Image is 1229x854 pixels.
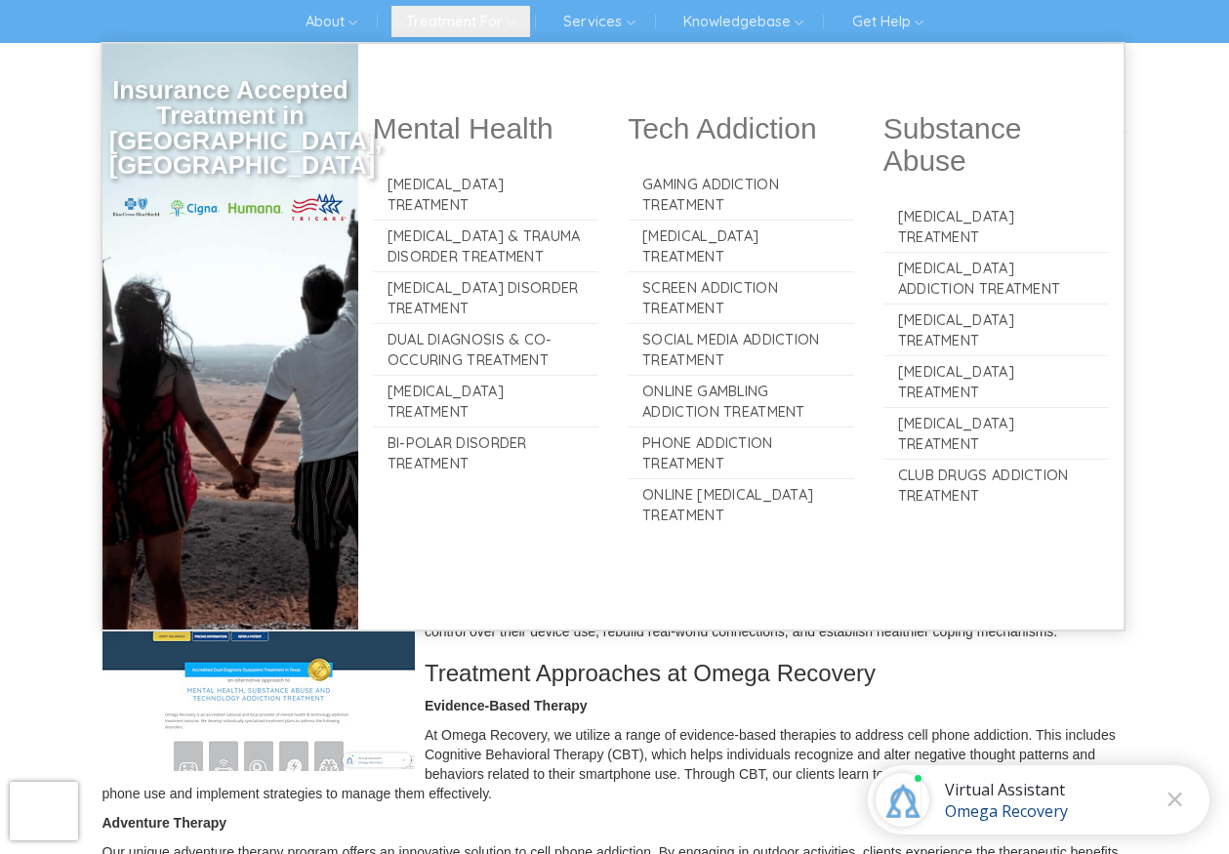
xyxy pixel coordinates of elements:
[628,272,854,323] a: Screen Addiction Treatment
[838,6,938,37] a: Get Help
[373,324,599,375] a: Dual Diagnosis & Co-Occuring Treatment
[883,408,1110,459] a: [MEDICAL_DATA] Treatment
[373,169,599,220] a: [MEDICAL_DATA] Treatment
[373,221,599,271] a: [MEDICAL_DATA] & Trauma Disorder Treatment
[628,169,854,220] a: Gaming Addiction Treatment
[102,725,1127,803] p: At Omega Recovery, we utilize a range of evidence-based therapies to address cell phone addiction...
[373,112,599,144] h2: Mental Health
[425,698,588,713] strong: Evidence-Based Therapy
[102,815,227,831] strong: Adventure Therapy
[883,112,1110,177] h2: Substance Abuse
[373,427,599,478] a: Bi-Polar Disorder Treatment
[628,479,854,530] a: Online [MEDICAL_DATA] Treatment
[549,6,649,37] a: Services
[883,305,1110,355] a: [MEDICAL_DATA] Treatment
[10,782,78,840] iframe: reCAPTCHA
[109,78,351,178] h2: Insurance Accepted Treatment in [GEOGRAPHIC_DATA], [GEOGRAPHIC_DATA]
[102,661,1127,686] h3: Treatment Approaches at Omega Recovery
[391,6,530,37] a: Treatment For
[883,201,1110,252] a: [MEDICAL_DATA] Treatment
[102,517,415,771] img: Cell Phone Addiction Rehab
[669,6,818,37] a: Knowledgebase
[883,460,1110,510] a: Club Drugs Addiction Treatment
[373,376,599,427] a: [MEDICAL_DATA] Treatment
[883,356,1110,407] a: [MEDICAL_DATA] Treatment
[883,253,1110,304] a: [MEDICAL_DATA] Addiction Treatment
[628,427,854,478] a: Phone Addiction Treatment
[628,376,854,427] a: Online Gambling Addiction Treatment
[291,6,372,37] a: About
[628,324,854,375] a: Social Media Addiction Treatment
[628,112,854,144] h2: Tech Addiction
[628,221,854,271] a: [MEDICAL_DATA] Treatment
[373,272,599,323] a: [MEDICAL_DATA] Disorder Treatment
